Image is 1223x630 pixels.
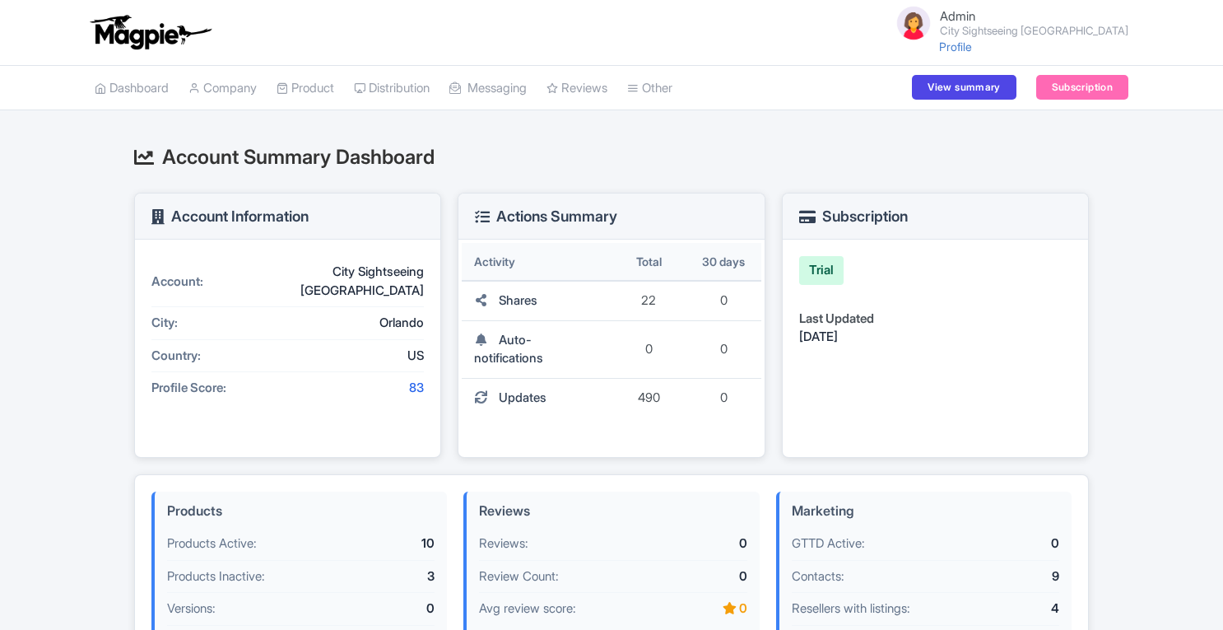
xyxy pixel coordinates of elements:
[939,40,972,54] a: Profile
[151,208,309,225] h3: Account Information
[275,263,424,300] div: City Sightseeing [GEOGRAPHIC_DATA]
[151,379,275,398] div: Profile Score:
[167,567,341,586] div: Products Inactive:
[912,75,1016,100] a: View summary
[167,534,341,553] div: Products Active:
[479,534,653,553] div: Reviews:
[720,341,728,357] span: 0
[686,243,761,282] th: 30 days
[940,26,1128,36] small: City Sightseeing [GEOGRAPHIC_DATA]
[965,567,1059,586] div: 9
[275,347,424,366] div: US
[277,66,334,111] a: Product
[167,504,435,519] h4: Products
[474,332,543,366] span: Auto-notifications
[653,534,747,553] div: 0
[341,567,435,586] div: 3
[799,256,844,285] div: Trial
[499,390,546,405] span: Updates
[611,243,686,282] th: Total
[354,66,430,111] a: Distribution
[475,208,617,225] h3: Actions Summary
[720,390,728,405] span: 0
[449,66,527,111] a: Messaging
[940,8,975,24] span: Admin
[799,310,1072,329] div: Last Updated
[627,66,672,111] a: Other
[95,66,169,111] a: Dashboard
[884,3,1128,43] a: Admin City Sightseeing [GEOGRAPHIC_DATA]
[1036,75,1128,100] a: Subscription
[720,292,728,308] span: 0
[792,534,965,553] div: GTTD Active:
[611,282,686,321] td: 22
[653,600,747,618] div: 0
[611,379,686,418] td: 490
[799,208,908,225] h3: Subscription
[965,534,1059,553] div: 0
[275,379,424,398] div: 83
[792,567,965,586] div: Contacts:
[188,66,257,111] a: Company
[341,534,435,553] div: 10
[151,314,275,333] div: City:
[546,66,607,111] a: Reviews
[341,600,435,618] div: 0
[167,600,341,618] div: Versions:
[86,14,214,50] img: logo-ab69f6fb50320c5b225c76a69d11143b.png
[611,321,686,379] td: 0
[479,504,746,519] h4: Reviews
[799,328,1072,347] div: [DATE]
[653,567,747,586] div: 0
[151,347,275,366] div: Country:
[965,600,1059,618] div: 4
[792,504,1059,519] h4: Marketing
[151,273,275,292] div: Account:
[134,147,1089,168] h2: Account Summary Dashboard
[499,292,537,308] span: Shares
[792,600,965,618] div: Resellers with listings:
[275,314,424,333] div: Orlando
[462,243,611,282] th: Activity
[479,567,653,586] div: Review Count:
[894,3,933,43] img: avatar_key_member-9c1dde93af8b07d7383eb8b5fb890c87.png
[479,600,653,618] div: Avg review score:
